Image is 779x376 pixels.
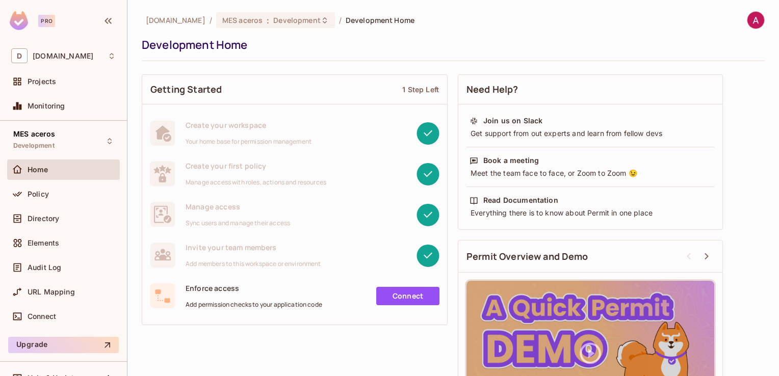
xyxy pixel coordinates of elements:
span: MES aceros [222,15,263,25]
span: URL Mapping [28,288,75,296]
span: Permit Overview and Demo [466,250,588,263]
button: Upgrade [8,337,119,353]
span: Monitoring [28,102,65,110]
li: / [210,15,212,25]
span: Getting Started [150,83,222,96]
span: Manage access with roles, actions and resources [186,178,326,186]
span: Policy [28,190,49,198]
span: Connect [28,312,56,320]
span: Create your workspace [186,120,311,130]
span: Your home base for permission management [186,138,311,146]
span: Directory [28,214,59,223]
img: SReyMgAAAABJRU5ErkJggg== [10,11,28,30]
span: : [266,16,270,24]
span: Add permission checks to your application code [186,301,322,309]
span: Elements [28,239,59,247]
img: ANTONIO CARLOS DIAZ CERDA [747,12,764,29]
span: Manage access [186,202,290,211]
a: Connect [376,287,439,305]
div: Read Documentation [483,195,558,205]
span: Enforce access [186,283,322,293]
span: Development [273,15,320,25]
span: Workspace: deacero.com [33,52,93,60]
span: Audit Log [28,263,61,272]
span: Home [28,166,48,174]
span: Projects [28,77,56,86]
div: Pro [38,15,55,27]
span: the active workspace [146,15,205,25]
span: Development Home [346,15,414,25]
span: Need Help? [466,83,518,96]
span: Create your first policy [186,161,326,171]
span: D [11,48,28,63]
div: 1 Step Left [402,85,439,94]
div: Everything there is to know about Permit in one place [470,208,711,218]
span: Sync users and manage their access [186,219,290,227]
span: MES aceros [13,130,56,138]
div: Book a meeting [483,155,539,166]
div: Get support from out experts and learn from fellow devs [470,128,711,139]
div: Meet the team face to face, or Zoom to Zoom 😉 [470,168,711,178]
span: Add members to this workspace or environment [186,260,321,268]
li: / [339,15,342,25]
div: Development Home [142,37,760,52]
span: Invite your team members [186,243,321,252]
div: Join us on Slack [483,116,542,126]
span: Development [13,142,55,150]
